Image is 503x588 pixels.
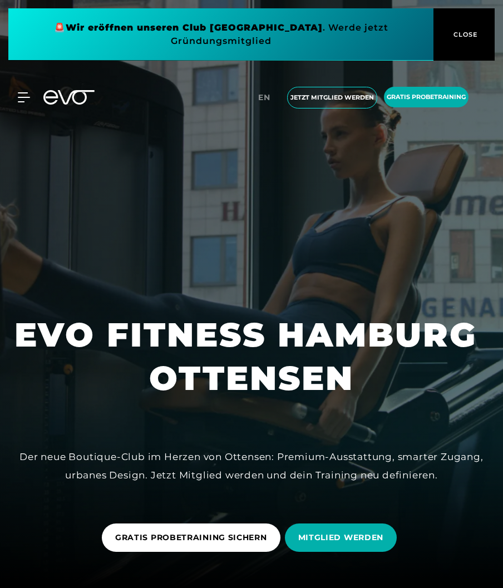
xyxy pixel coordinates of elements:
[258,91,277,104] a: en
[284,87,381,108] a: Jetzt Mitglied werden
[14,313,489,400] h1: EVO FITNESS HAMBURG OTTENSEN
[115,532,267,543] span: GRATIS PROBETRAINING SICHERN
[298,532,384,543] span: MITGLIED WERDEN
[9,448,494,484] div: Der neue Boutique-Club im Herzen von Ottensen: Premium-Ausstattung, smarter Zugang, urbanes Desig...
[451,29,478,39] span: CLOSE
[387,92,466,102] span: Gratis Probetraining
[433,8,495,61] button: CLOSE
[285,515,402,560] a: MITGLIED WERDEN
[381,87,472,108] a: Gratis Probetraining
[258,92,270,102] span: en
[102,515,285,560] a: GRATIS PROBETRAINING SICHERN
[290,93,374,102] span: Jetzt Mitglied werden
